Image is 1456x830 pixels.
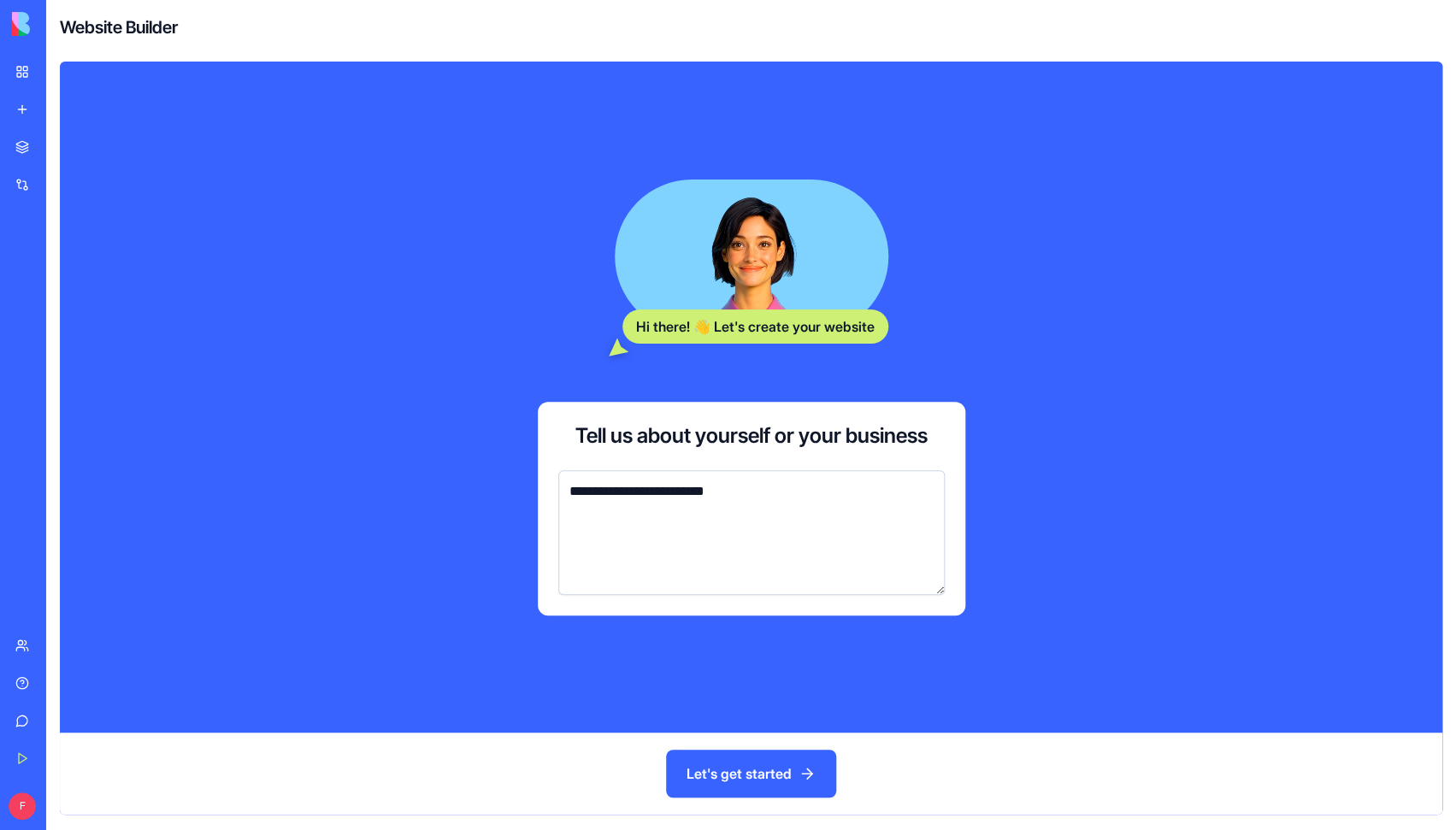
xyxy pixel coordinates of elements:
h3: Tell us about yourself or your business [575,422,928,450]
h4: Website Builder [60,15,178,39]
button: Let's get started [666,750,836,798]
span: F [9,792,36,820]
img: logo [12,12,118,36]
div: Hi there! 👋 Let's create your website [622,309,888,344]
